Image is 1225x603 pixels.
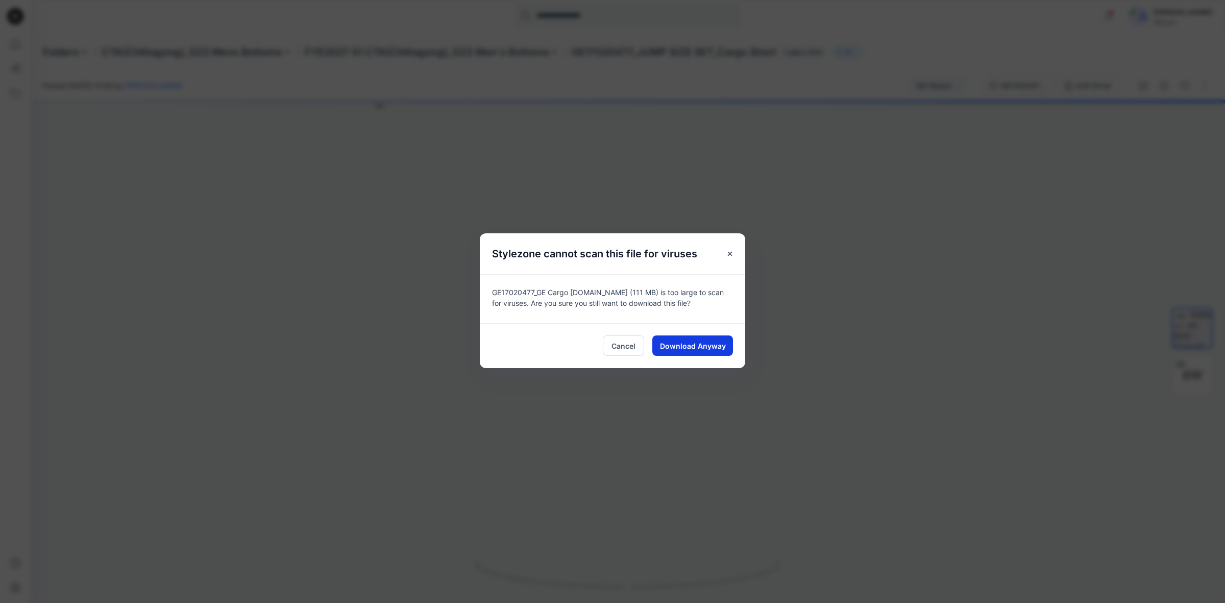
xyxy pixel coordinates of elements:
[660,341,726,351] span: Download Anyway
[721,245,739,263] button: Close
[652,335,733,356] button: Download Anyway
[603,335,644,356] button: Cancel
[611,341,635,351] span: Cancel
[480,233,709,274] h5: Stylezone cannot scan this file for viruses
[480,274,745,323] div: GE17020477_GE Cargo [DOMAIN_NAME] (111 MB) is too large to scan for viruses. Are you sure you sti...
